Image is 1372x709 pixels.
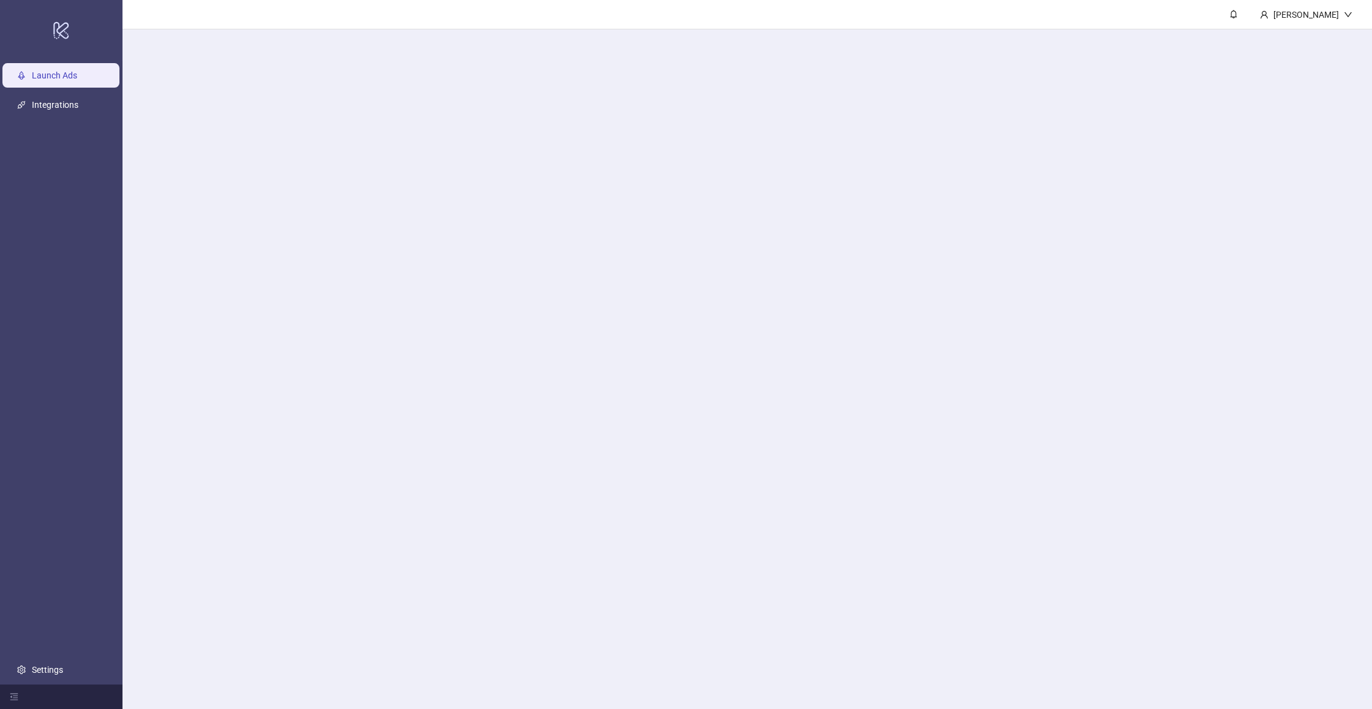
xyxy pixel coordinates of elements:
[32,665,63,675] a: Settings
[1260,10,1268,19] span: user
[32,70,77,80] a: Launch Ads
[1229,10,1238,18] span: bell
[10,692,18,701] span: menu-fold
[32,100,78,110] a: Integrations
[1344,10,1352,19] span: down
[1268,8,1344,21] div: [PERSON_NAME]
